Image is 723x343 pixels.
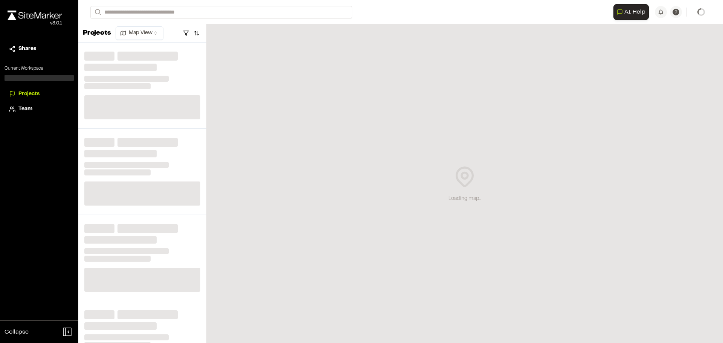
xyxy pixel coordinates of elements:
[83,28,111,38] p: Projects
[18,45,36,53] span: Shares
[9,105,69,113] a: Team
[18,90,40,98] span: Projects
[448,195,481,203] div: Loading map...
[624,8,645,17] span: AI Help
[5,328,29,337] span: Collapse
[9,45,69,53] a: Shares
[5,65,74,72] p: Current Workspace
[613,4,649,20] button: Open AI Assistant
[90,6,104,18] button: Search
[8,11,62,20] img: rebrand.png
[9,90,69,98] a: Projects
[8,20,62,27] div: Oh geez...please don't...
[613,4,652,20] div: Open AI Assistant
[18,105,32,113] span: Team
